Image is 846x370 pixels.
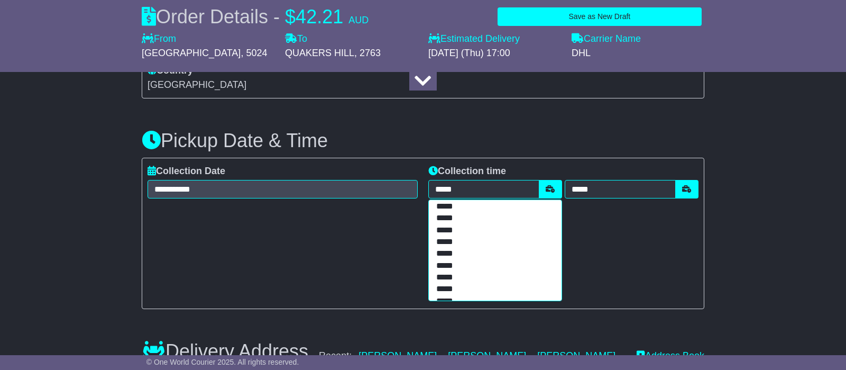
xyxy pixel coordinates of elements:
[142,341,308,362] h3: Delivery Address
[572,33,641,45] label: Carrier Name
[319,350,626,362] div: Recent:
[637,350,704,361] a: Address Book
[146,358,299,366] span: © One World Courier 2025. All rights reserved.
[142,130,704,151] h3: Pickup Date & Time
[354,48,381,58] span: , 2763
[285,48,354,58] span: QUAKERS HILL
[428,48,561,59] div: [DATE] (Thu) 17:00
[148,166,225,177] label: Collection Date
[142,5,369,28] div: Order Details -
[428,33,561,45] label: Estimated Delivery
[428,166,506,177] label: Collection time
[537,350,615,362] a: [PERSON_NAME]
[285,33,307,45] label: To
[142,48,241,58] span: [GEOGRAPHIC_DATA]
[241,48,267,58] span: , 5024
[285,6,296,28] span: $
[498,7,702,26] button: Save as New Draft
[358,350,437,362] a: [PERSON_NAME]
[572,48,704,59] div: DHL
[348,15,369,25] span: AUD
[296,6,343,28] span: 42.21
[142,33,176,45] label: From
[448,350,526,362] a: [PERSON_NAME]
[148,79,246,90] span: [GEOGRAPHIC_DATA]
